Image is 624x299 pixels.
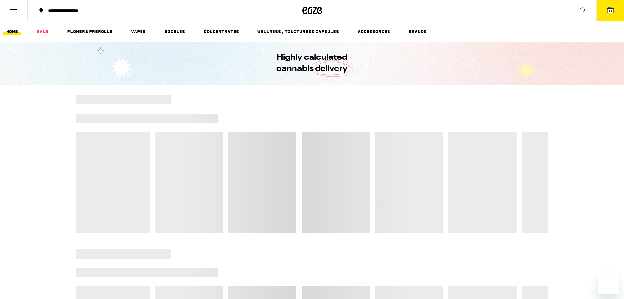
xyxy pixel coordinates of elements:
iframe: Button to launch messaging window [598,273,619,294]
a: SALE [33,28,52,35]
a: BRANDS [406,28,430,35]
a: CONCENTRATES [200,28,242,35]
span: 11 [608,9,612,13]
a: ACCESSORIES [354,28,393,35]
a: FLOWER & PREROLLS [64,28,116,35]
a: HOME [3,28,21,35]
button: 11 [596,0,624,21]
a: EDIBLES [161,28,188,35]
a: WELLNESS, TINCTURES & CAPSULES [254,28,342,35]
a: VAPES [128,28,149,35]
h1: Highly calculated cannabis delivery [258,52,366,75]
